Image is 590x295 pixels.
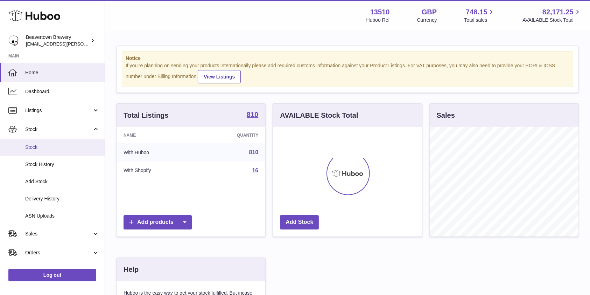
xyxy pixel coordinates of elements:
[117,143,197,162] td: With Huboo
[8,35,19,46] img: kit.lowe@beavertownbrewery.co.uk
[370,7,390,17] strong: 13510
[25,88,99,95] span: Dashboard
[25,231,92,237] span: Sales
[126,62,569,83] div: If you're planning on sending your products internationally please add required customs informati...
[280,215,319,229] a: Add Stock
[25,178,99,185] span: Add Stock
[247,111,258,118] strong: 810
[252,167,259,173] a: 16
[522,7,582,23] a: 82,171.25 AVAILABLE Stock Total
[366,17,390,23] div: Huboo Ref
[542,7,574,17] span: 82,171.25
[124,265,139,274] h3: Help
[117,162,197,180] td: With Shopify
[25,126,92,133] span: Stock
[26,34,89,47] div: Beavertown Brewery
[25,69,99,76] span: Home
[25,107,92,114] span: Listings
[117,127,197,143] th: Name
[247,111,258,119] a: 810
[26,41,140,47] span: [EMAIL_ADDRESS][PERSON_NAME][DOMAIN_NAME]
[522,17,582,23] span: AVAILABLE Stock Total
[198,70,241,83] a: View Listings
[466,7,487,17] span: 748.15
[249,149,259,155] a: 810
[25,144,99,151] span: Stock
[25,213,99,219] span: ASN Uploads
[417,17,437,23] div: Currency
[126,55,569,62] strong: Notice
[25,161,99,168] span: Stock History
[464,17,495,23] span: Total sales
[25,249,92,256] span: Orders
[422,7,437,17] strong: GBP
[197,127,265,143] th: Quantity
[437,111,455,120] h3: Sales
[124,215,192,229] a: Add products
[8,269,96,281] a: Log out
[280,111,358,120] h3: AVAILABLE Stock Total
[25,195,99,202] span: Delivery History
[124,111,169,120] h3: Total Listings
[464,7,495,23] a: 748.15 Total sales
